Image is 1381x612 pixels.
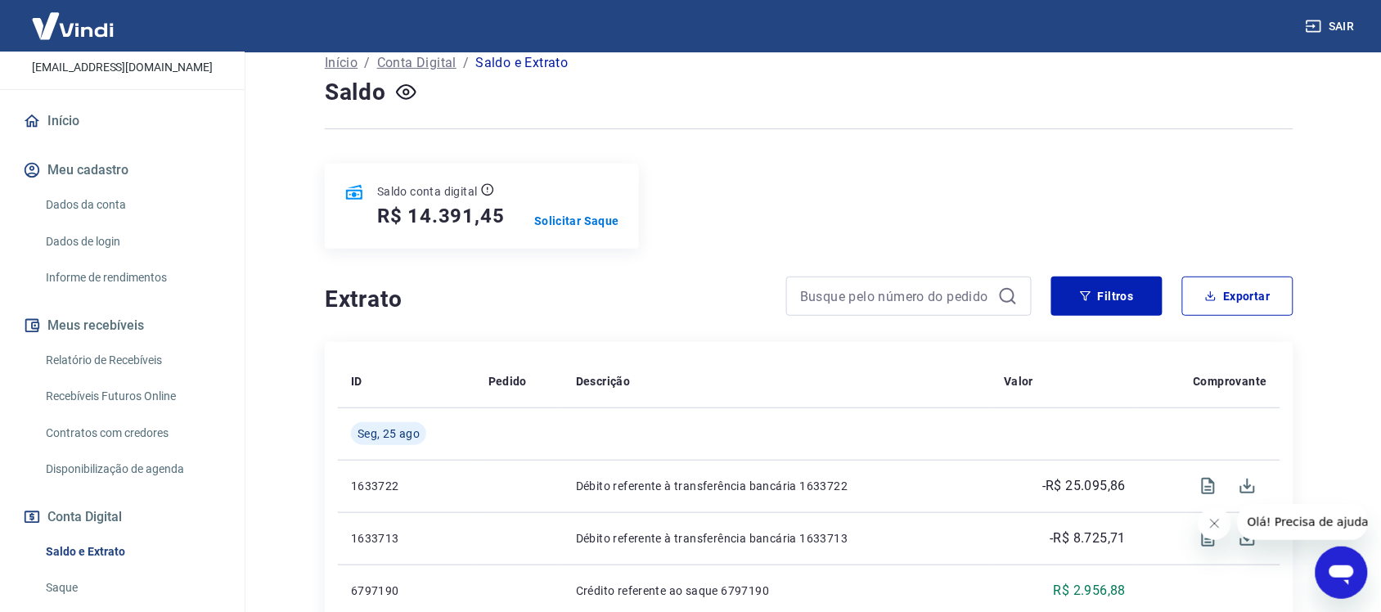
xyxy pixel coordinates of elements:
[576,373,631,389] p: Descrição
[534,213,619,229] a: Solicitar Saque
[20,308,225,344] button: Meus recebíveis
[20,103,225,139] a: Início
[1199,507,1231,540] iframe: Fechar mensagem
[325,283,767,316] h4: Extrato
[463,53,469,73] p: /
[1051,277,1163,316] button: Filtros
[1054,581,1126,601] p: R$ 2.956,88
[488,373,527,389] p: Pedido
[351,373,362,389] p: ID
[1228,466,1267,506] span: Download
[39,571,225,605] a: Saque
[358,425,420,442] span: Seg, 25 ago
[576,583,978,599] p: Crédito referente ao saque 6797190
[56,35,187,52] p: [PERSON_NAME]
[1004,373,1033,389] p: Valor
[576,530,978,547] p: Débito referente à transferência bancária 1633713
[1316,547,1368,599] iframe: Botão para abrir a janela de mensagens
[351,530,462,547] p: 1633713
[20,152,225,188] button: Meu cadastro
[1238,504,1368,540] iframe: Mensagem da empresa
[377,203,505,229] h5: R$ 14.391,45
[20,1,126,51] img: Vindi
[39,344,225,377] a: Relatório de Recebíveis
[39,261,225,295] a: Informe de rendimentos
[32,59,213,76] p: [EMAIL_ADDRESS][DOMAIN_NAME]
[325,53,358,73] a: Início
[1302,11,1361,42] button: Sair
[39,535,225,569] a: Saldo e Extrato
[351,583,462,599] p: 6797190
[364,53,370,73] p: /
[39,380,225,413] a: Recebíveis Futuros Online
[351,478,462,494] p: 1633722
[1189,466,1228,506] span: Visualizar
[1042,476,1126,496] p: -R$ 25.095,86
[1050,529,1127,548] p: -R$ 8.725,71
[475,53,568,73] p: Saldo e Extrato
[800,284,992,308] input: Busque pelo número do pedido
[39,452,225,486] a: Disponibilização de agenda
[39,416,225,450] a: Contratos com credores
[1182,277,1293,316] button: Exportar
[377,53,457,73] a: Conta Digital
[39,188,225,222] a: Dados da conta
[20,499,225,535] button: Conta Digital
[377,183,478,200] p: Saldo conta digital
[576,478,978,494] p: Débito referente à transferência bancária 1633722
[10,11,137,25] span: Olá! Precisa de ajuda?
[1194,373,1267,389] p: Comprovante
[1189,519,1228,558] span: Visualizar
[39,225,225,259] a: Dados de login
[325,76,386,109] h4: Saldo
